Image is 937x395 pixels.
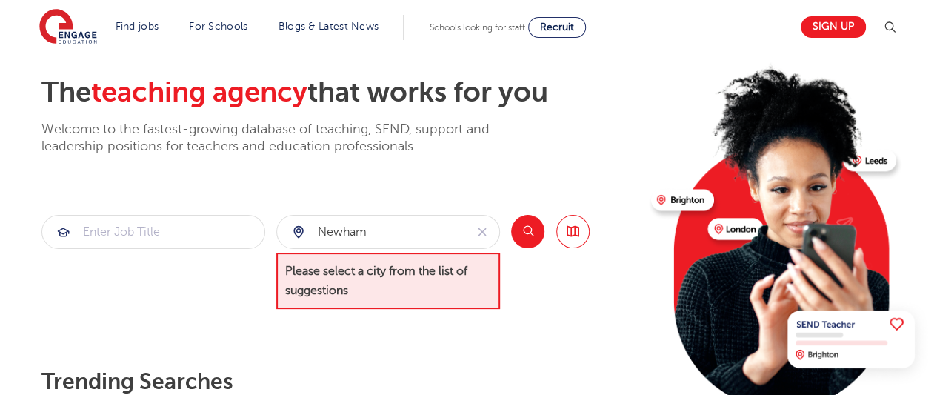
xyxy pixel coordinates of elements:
[276,215,500,249] div: Submit
[41,121,530,156] p: Welcome to the fastest-growing database of teaching, SEND, support and leadership positions for t...
[801,16,866,38] a: Sign up
[430,22,525,33] span: Schools looking for staff
[189,21,247,32] a: For Schools
[116,21,159,32] a: Find jobs
[276,253,500,310] span: Please select a city from the list of suggestions
[528,17,586,38] a: Recruit
[511,215,544,248] button: Search
[279,21,379,32] a: Blogs & Latest News
[42,216,264,248] input: Submit
[41,215,265,249] div: Submit
[540,21,574,33] span: Recruit
[277,216,465,248] input: Submit
[91,76,307,108] span: teaching agency
[39,9,97,46] img: Engage Education
[41,368,639,395] p: Trending searches
[41,76,639,110] h2: The that works for you
[465,216,499,248] button: Clear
